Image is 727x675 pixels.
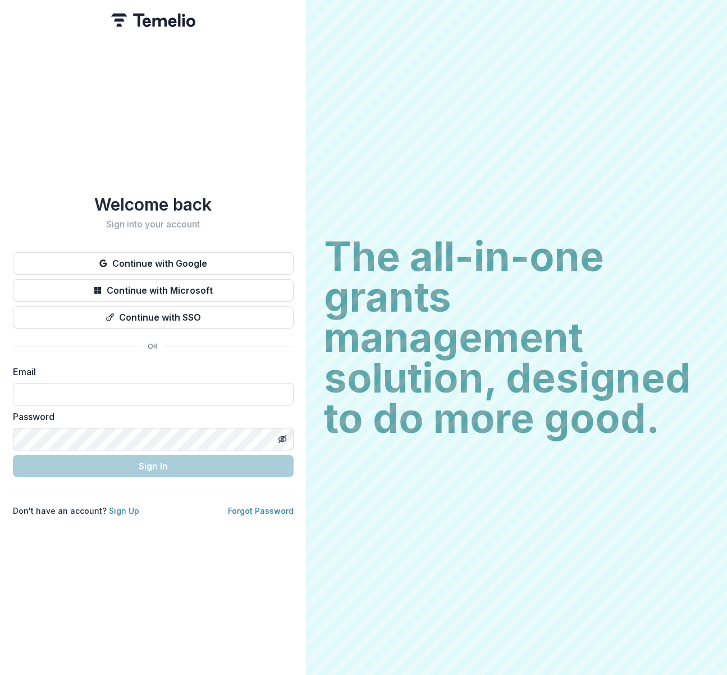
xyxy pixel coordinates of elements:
[13,279,294,302] button: Continue with Microsoft
[13,194,294,215] h1: Welcome back
[13,252,294,275] button: Continue with Google
[109,506,139,516] a: Sign Up
[13,505,139,517] p: Don't have an account?
[13,455,294,477] button: Sign In
[13,365,287,378] label: Email
[111,13,195,27] img: Temelio
[13,306,294,329] button: Continue with SSO
[273,430,291,448] button: Toggle password visibility
[13,219,294,230] h2: Sign into your account
[13,410,287,423] label: Password
[228,506,294,516] a: Forgot Password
